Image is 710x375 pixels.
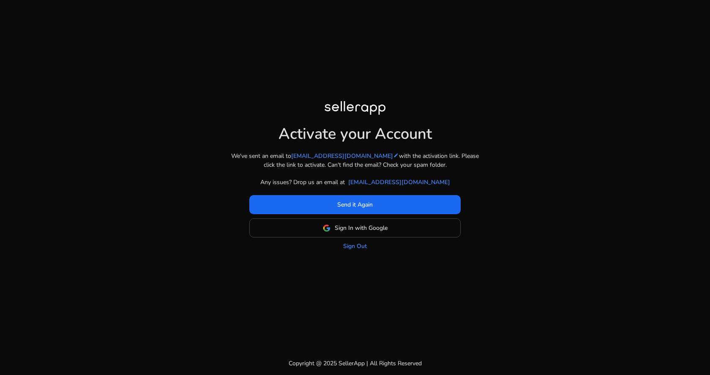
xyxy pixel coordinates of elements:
a: [EMAIL_ADDRESS][DOMAIN_NAME] [291,152,399,160]
p: Any issues? Drop us an email at [260,178,345,187]
p: We've sent an email to with the activation link. Please click the link to activate. Can't find th... [228,152,482,169]
a: [EMAIL_ADDRESS][DOMAIN_NAME] [348,178,450,187]
mat-icon: edit [393,152,399,158]
h1: Activate your Account [279,118,432,143]
span: Send it Again [337,200,373,209]
img: google-logo.svg [323,224,330,232]
a: Sign Out [343,242,367,251]
button: Send it Again [249,195,461,214]
span: Sign In with Google [335,223,388,232]
button: Sign In with Google [249,218,461,237]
